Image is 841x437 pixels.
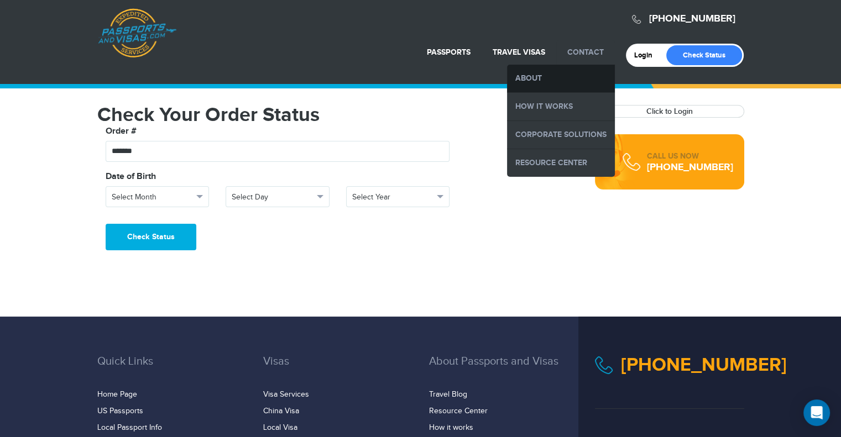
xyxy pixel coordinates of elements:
[647,151,733,162] div: CALL US NOW
[634,51,660,60] a: Login
[263,423,297,432] a: Local Visa
[106,224,196,250] button: Check Status
[263,407,299,415] a: China Visa
[97,390,137,399] a: Home Page
[97,407,143,415] a: US Passports
[666,45,742,65] a: Check Status
[106,125,137,138] label: Order #
[507,65,615,92] a: About
[352,192,434,203] span: Select Year
[226,186,330,207] button: Select Day
[232,192,314,203] span: Select Day
[263,355,412,384] h3: Visas
[263,390,309,399] a: Visa Services
[429,423,473,432] a: How it works
[803,399,830,426] div: Open Intercom Messenger
[507,121,615,149] a: Corporate Solutions
[429,407,488,415] a: Resource Center
[621,354,787,376] a: [PHONE_NUMBER]
[649,13,735,25] a: [PHONE_NUMBER]
[97,355,247,384] h3: Quick Links
[106,170,156,183] label: Date of Birth
[429,390,467,399] a: Travel Blog
[646,107,693,116] a: Click to Login
[647,162,733,173] div: [PHONE_NUMBER]
[112,192,194,203] span: Select Month
[507,149,615,177] a: Resource Center
[493,48,545,57] a: Travel Visas
[507,93,615,120] a: How it Works
[97,105,578,125] h1: Check Your Order Status
[429,355,578,384] h3: About Passports and Visas
[98,8,176,58] a: Passports & [DOMAIN_NAME]
[346,186,450,207] button: Select Year
[97,423,162,432] a: Local Passport Info
[427,48,471,57] a: Passports
[567,48,604,57] a: Contact
[106,186,210,207] button: Select Month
